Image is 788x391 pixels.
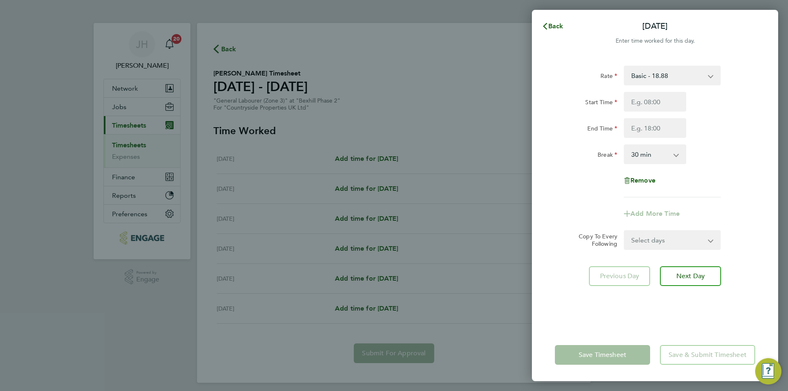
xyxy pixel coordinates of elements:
[624,92,686,112] input: E.g. 08:00
[660,266,721,286] button: Next Day
[587,125,617,135] label: End Time
[534,18,572,34] button: Back
[548,22,564,30] span: Back
[598,151,617,161] label: Break
[624,177,655,184] button: Remove
[642,21,668,32] p: [DATE]
[630,176,655,184] span: Remove
[585,98,617,108] label: Start Time
[755,358,781,384] button: Engage Resource Center
[600,72,617,82] label: Rate
[676,272,705,280] span: Next Day
[532,36,778,46] div: Enter time worked for this day.
[572,233,617,247] label: Copy To Every Following
[624,118,686,138] input: E.g. 18:00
